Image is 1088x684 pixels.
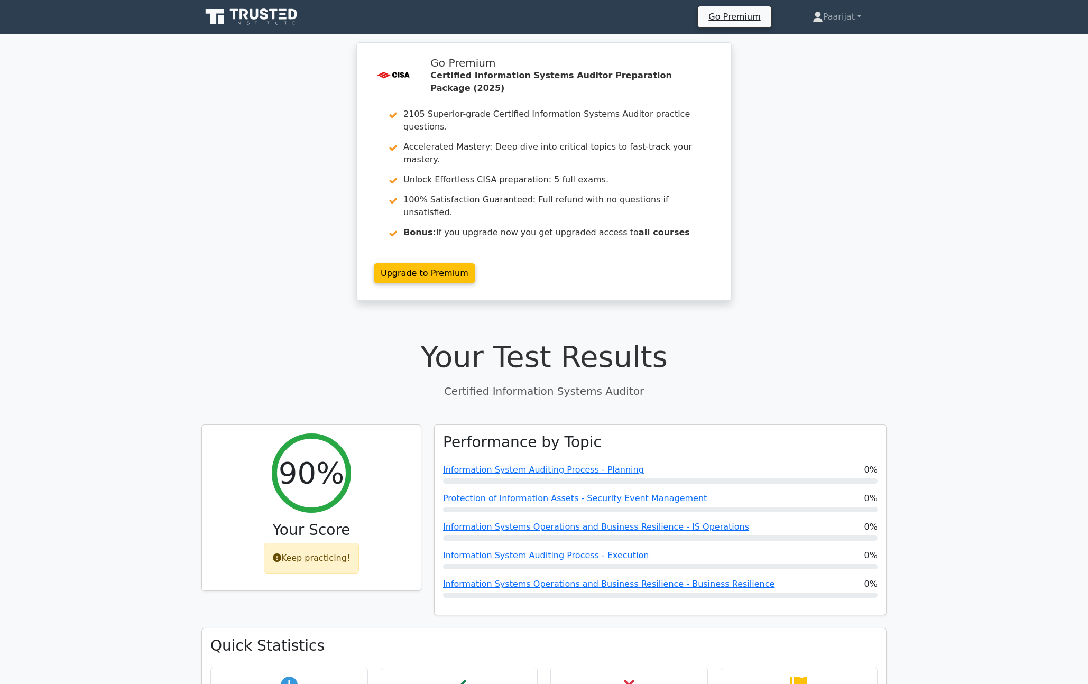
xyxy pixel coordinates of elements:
a: Paarijat [787,6,887,27]
p: Certified Information Systems Auditor [201,383,887,399]
a: Protection of Information Assets - Security Event Management [443,493,707,503]
span: 0% [864,549,878,562]
h3: Your Score [210,521,412,539]
a: Information Systems Operations and Business Resilience - Business Resilience [443,579,774,589]
h3: Quick Statistics [210,637,878,655]
span: 0% [864,578,878,590]
a: Upgrade to Premium [374,263,475,283]
span: 0% [864,521,878,533]
h1: Your Test Results [201,339,887,374]
div: Keep practicing! [264,543,359,574]
h3: Performance by Topic [443,433,602,451]
a: Information System Auditing Process - Planning [443,465,644,475]
span: 0% [864,492,878,505]
a: Go Premium [702,10,767,24]
a: Information Systems Operations and Business Resilience - IS Operations [443,522,749,532]
h2: 90% [279,455,344,491]
span: 0% [864,464,878,476]
a: Information System Auditing Process - Execution [443,550,649,560]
